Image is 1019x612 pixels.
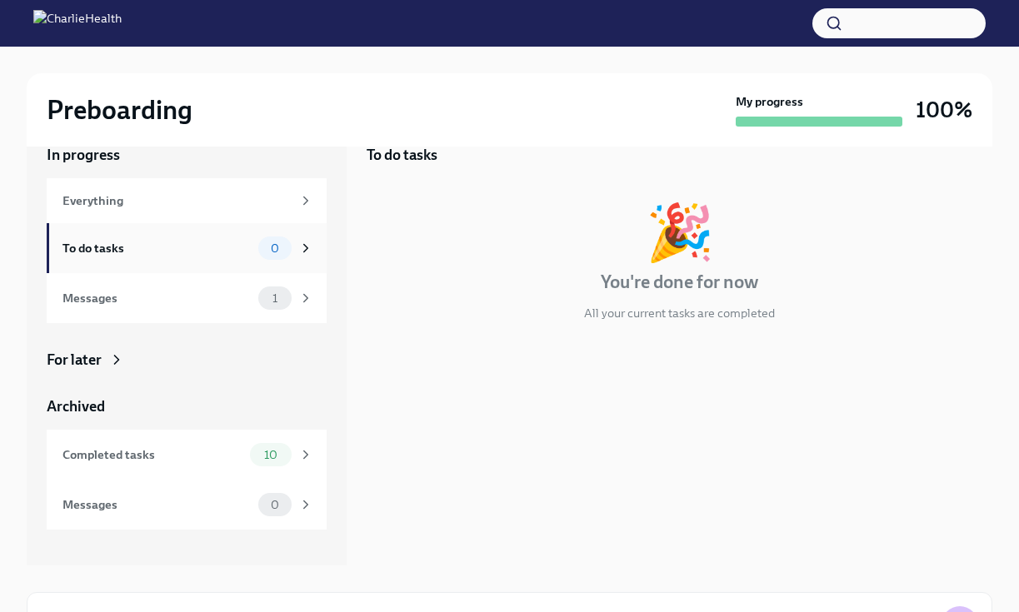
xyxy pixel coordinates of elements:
[367,145,437,165] h5: To do tasks
[47,430,327,480] a: Completed tasks10
[601,270,758,295] h4: You're done for now
[47,350,102,370] div: For later
[47,480,327,530] a: Messages0
[62,445,243,464] div: Completed tasks
[62,192,292,210] div: Everything
[47,178,327,223] a: Everything
[62,289,252,307] div: Messages
[646,205,714,260] div: 🎉
[262,292,287,305] span: 1
[62,495,252,514] div: Messages
[261,242,289,255] span: 0
[47,223,327,273] a: To do tasks0
[254,449,287,461] span: 10
[33,10,122,37] img: CharlieHealth
[736,93,803,110] strong: My progress
[47,350,327,370] a: For later
[47,93,192,127] h2: Preboarding
[47,396,327,416] a: Archived
[47,145,327,165] a: In progress
[261,499,289,511] span: 0
[584,305,775,321] p: All your current tasks are completed
[62,239,252,257] div: To do tasks
[916,95,972,125] h3: 100%
[47,273,327,323] a: Messages1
